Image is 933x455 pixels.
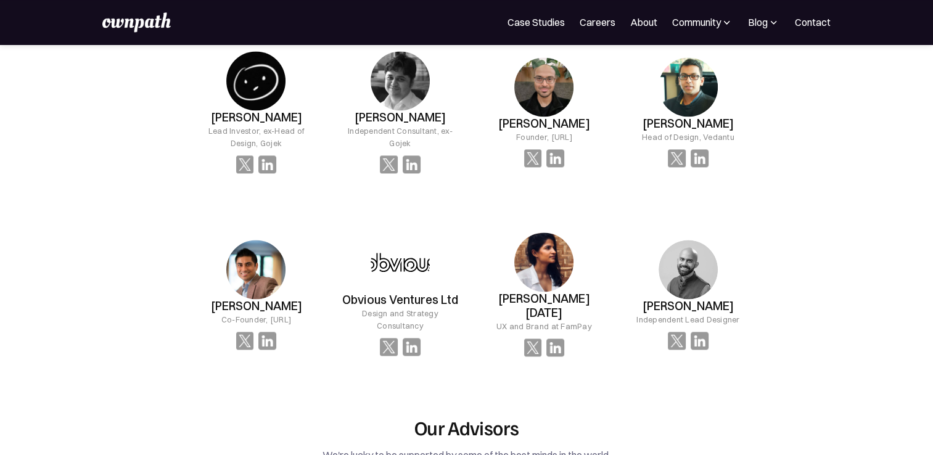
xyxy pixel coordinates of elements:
h3: [PERSON_NAME] [643,117,734,131]
a: Careers [580,15,615,30]
div: Community [672,15,733,30]
a: Case Studies [508,15,565,30]
div: Blog [748,15,780,30]
a: Contact [795,15,831,30]
h3: [PERSON_NAME] [355,110,446,125]
h3: [PERSON_NAME][DATE] [482,292,606,320]
div: Independent Lead Designer [636,313,739,326]
div: Independent Consultant, ex-Gojek [338,125,462,149]
div: Co-Founder, [URL] [221,313,291,326]
div: Lead Investor, ex-Head of Design, Gojek [194,125,318,149]
div: Blog [748,15,768,30]
div: Community [672,15,721,30]
div: Design and Strategy Consultancy [338,307,462,332]
div: Head of Design, Vedantu [642,131,734,143]
div: Founder, [URL] [516,131,572,143]
h3: [PERSON_NAME] [643,299,734,313]
h3: [PERSON_NAME] [498,117,590,131]
h2: Our Advisors [184,416,749,439]
h3: [PERSON_NAME] [210,299,302,313]
h3: [PERSON_NAME] [210,110,302,125]
h3: Obvious Ventures Ltd [342,293,458,307]
div: UX and Brand at FamPay [496,320,592,332]
a: About [630,15,657,30]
